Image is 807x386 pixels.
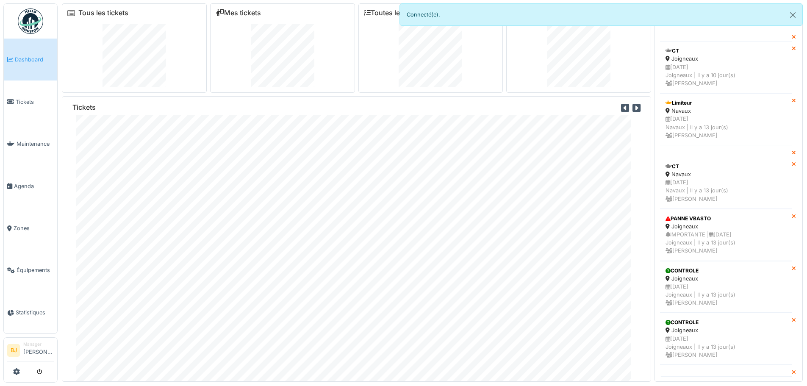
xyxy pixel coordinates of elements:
div: [DATE] Joigneaux | Il y a 10 jour(s) [PERSON_NAME] [666,63,786,88]
div: CONTROLE [666,319,786,326]
img: Badge_color-CXgf-gQk.svg [18,8,43,34]
div: Joigneaux [666,222,786,230]
a: Dashboard [4,39,57,81]
span: Maintenance [17,140,54,148]
div: CONTROLE [666,267,786,275]
li: [PERSON_NAME] [23,341,54,359]
span: Tickets [16,98,54,106]
div: Navaux [666,170,786,178]
a: Tous les tickets [78,9,128,17]
div: Joigneaux [666,275,786,283]
div: CT [666,163,786,170]
div: [DATE] Navaux | Il y a 13 jour(s) [PERSON_NAME] [666,178,786,203]
div: Joigneaux [666,326,786,334]
a: Limiteur Navaux [DATE]Navaux | Il y a 13 jour(s) [PERSON_NAME] [660,93,792,145]
a: PANNE VBASTO Joigneaux IMPORTANTE |[DATE]Joigneaux | Il y a 13 jour(s) [PERSON_NAME] [660,209,792,261]
a: CONTROLE Joigneaux [DATE]Joigneaux | Il y a 13 jour(s) [PERSON_NAME] [660,313,792,365]
a: BJ Manager[PERSON_NAME] [7,341,54,361]
div: Limiteur [666,99,786,107]
a: CT Joigneaux [DATE]Joigneaux | Il y a 10 jour(s) [PERSON_NAME] [660,41,792,93]
li: BJ [7,344,20,357]
button: Close [783,4,802,26]
span: Équipements [17,266,54,274]
a: Mes tickets [216,9,261,17]
a: Maintenance [4,123,57,165]
span: Zones [14,224,54,232]
span: Dashboard [15,56,54,64]
a: Équipements [4,249,57,291]
a: Tickets [4,81,57,122]
a: CONTROLE Joigneaux [DATE]Joigneaux | Il y a 13 jour(s) [PERSON_NAME] [660,261,792,313]
div: [DATE] Joigneaux | Il y a 13 jour(s) [PERSON_NAME] [666,283,786,307]
div: Joigneaux [666,55,786,63]
div: [DATE] Navaux | Il y a 13 jour(s) [PERSON_NAME] [666,115,786,139]
a: CT Navaux [DATE]Navaux | Il y a 13 jour(s) [PERSON_NAME] [660,157,792,209]
div: Navaux [666,107,786,115]
div: CT [666,47,786,55]
div: Connecté(e). [399,3,803,26]
a: Statistiques [4,292,57,333]
a: Agenda [4,165,57,207]
div: IMPORTANTE | [DATE] Joigneaux | Il y a 13 jour(s) [PERSON_NAME] [666,230,786,255]
span: Statistiques [16,308,54,317]
h6: Tickets [72,103,96,111]
span: Agenda [14,182,54,190]
div: PANNE VBASTO [666,215,786,222]
a: Zones [4,207,57,249]
a: Toutes les tâches [364,9,427,17]
div: Manager [23,341,54,347]
div: [DATE] Joigneaux | Il y a 13 jour(s) [PERSON_NAME] [666,335,786,359]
